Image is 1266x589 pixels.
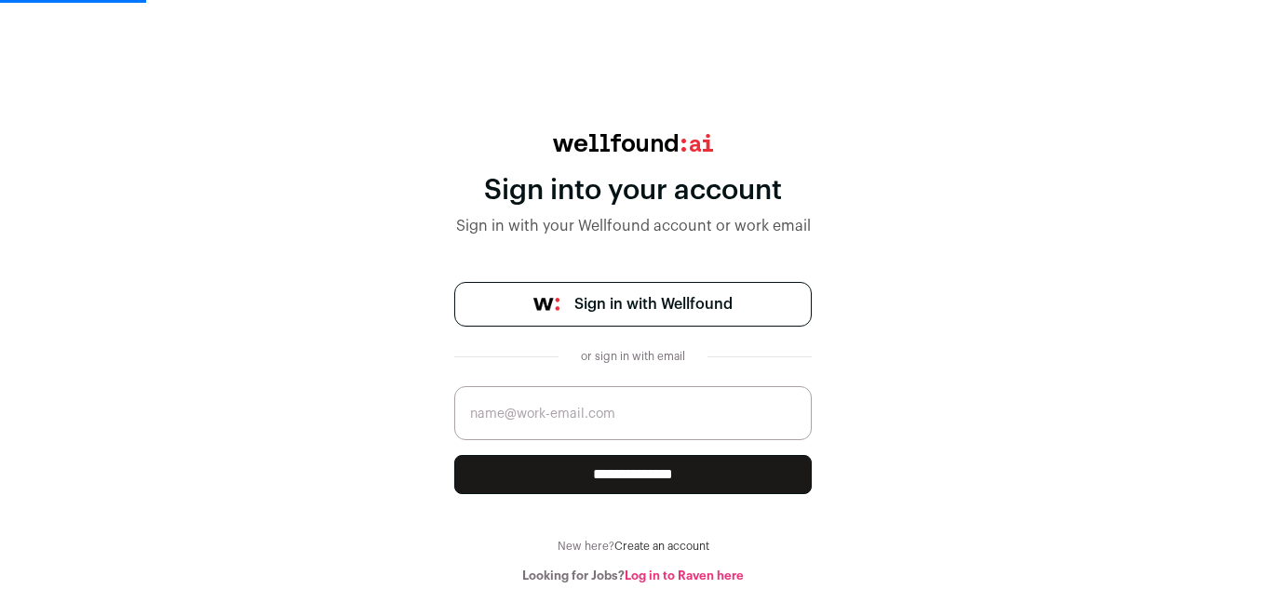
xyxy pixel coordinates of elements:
img: wellfound-symbol-flush-black-fb3c872781a75f747ccb3a119075da62bfe97bd399995f84a933054e44a575c4.png [533,298,559,311]
a: Log in to Raven here [625,569,744,582]
a: Create an account [614,541,709,552]
div: New here? [454,539,812,554]
div: Sign into your account [454,174,812,207]
div: Sign in with your Wellfound account or work email [454,215,812,237]
a: Sign in with Wellfound [454,282,812,327]
img: wellfound:ai [553,134,713,152]
div: or sign in with email [573,349,693,364]
div: Looking for Jobs? [454,569,812,583]
span: Sign in with Wellfound [574,293,733,315]
input: name@work-email.com [454,386,812,440]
